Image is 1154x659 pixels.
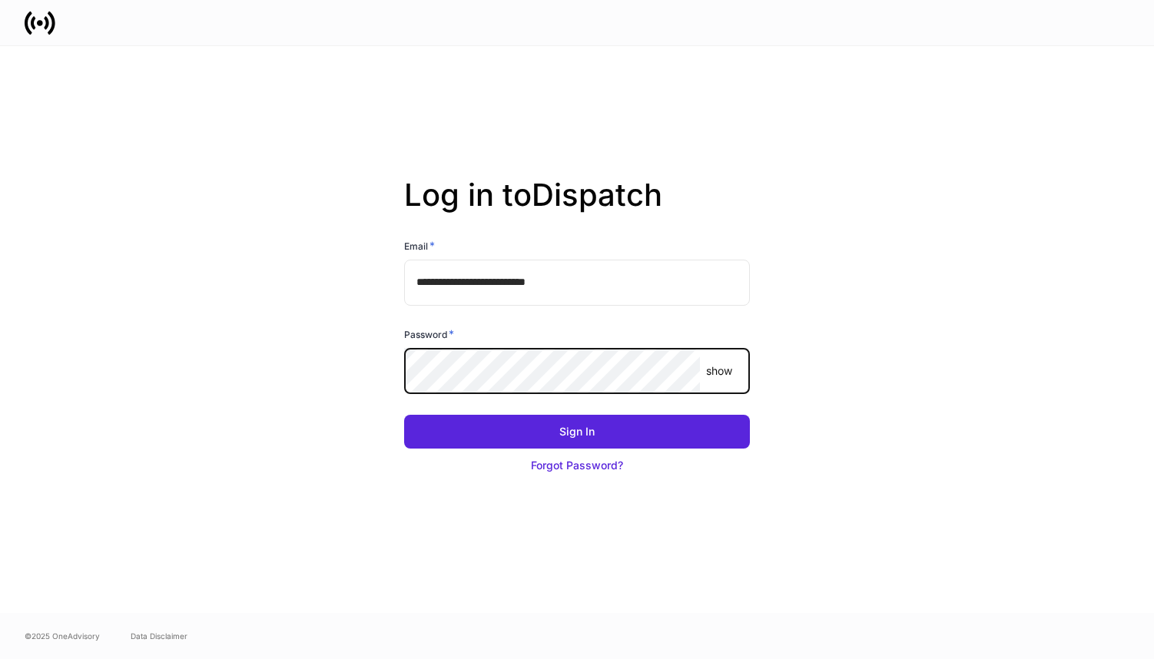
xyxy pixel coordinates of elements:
[404,326,454,342] h6: Password
[404,449,750,482] button: Forgot Password?
[559,424,595,439] div: Sign In
[531,458,623,473] div: Forgot Password?
[706,363,732,379] p: show
[25,630,100,642] span: © 2025 OneAdvisory
[131,630,187,642] a: Data Disclaimer
[404,415,750,449] button: Sign In
[404,177,750,238] h2: Log in to Dispatch
[404,238,435,253] h6: Email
